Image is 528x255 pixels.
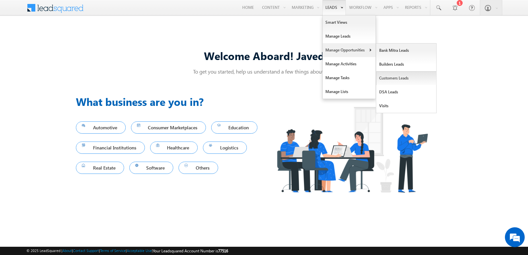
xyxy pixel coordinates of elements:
[76,68,452,75] p: To get you started, help us understand a few things about you!
[135,163,168,172] span: Software
[62,248,72,253] a: About
[73,248,99,253] a: Contact Support
[323,29,376,43] a: Manage Leads
[323,16,376,29] a: Smart Views
[82,123,120,132] span: Automotive
[323,43,376,57] a: Manage Opportunities
[76,94,264,110] h3: What business are you in?
[323,57,376,71] a: Manage Activities
[376,99,437,113] a: Visits
[217,123,251,132] span: Education
[264,94,440,206] img: Industry.png
[82,163,118,172] span: Real Estate
[76,48,452,63] div: Welcome Aboard! Javed
[156,143,192,152] span: Healthcare
[137,123,200,132] span: Consumer Marketplaces
[100,248,126,253] a: Terms of Service
[82,143,139,152] span: Financial Institutions
[323,85,376,99] a: Manage Lists
[376,71,437,85] a: Customers Leads
[184,163,212,172] span: Others
[26,248,228,254] span: © 2025 LeadSquared | | | | |
[218,248,228,253] span: 77516
[376,44,437,57] a: Bank Mitra Leads
[376,57,437,71] a: Builders Leads
[376,85,437,99] a: DSA Leads
[127,248,152,253] a: Acceptable Use
[323,71,376,85] a: Manage Tasks
[209,143,241,152] span: Logistics
[153,248,228,253] span: Your Leadsquared Account Number is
